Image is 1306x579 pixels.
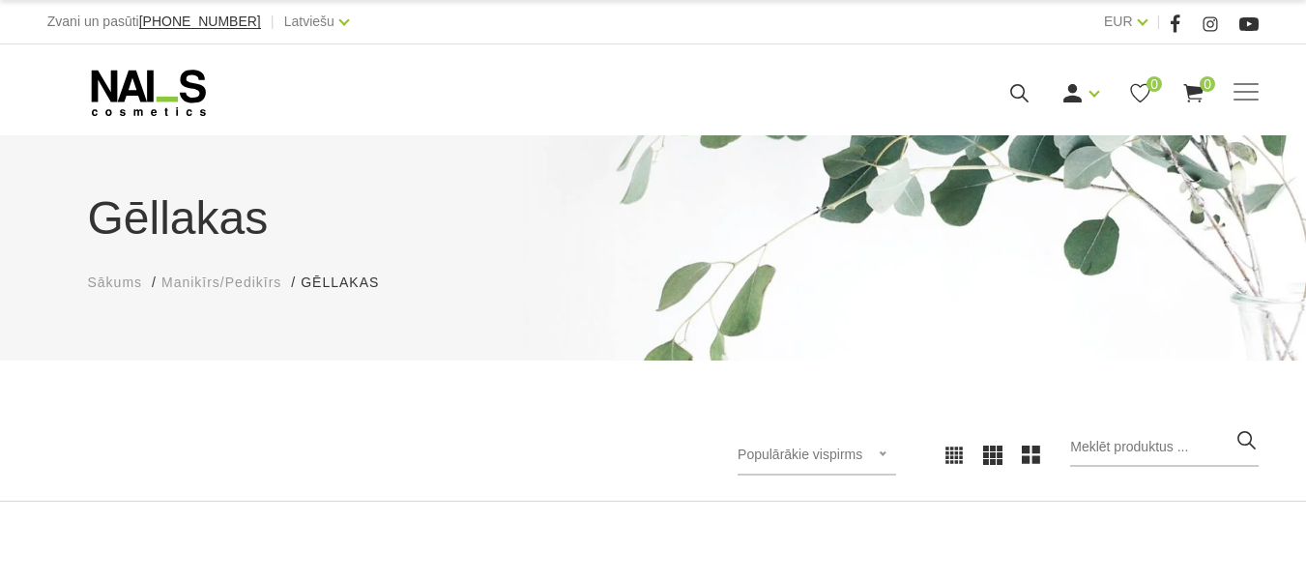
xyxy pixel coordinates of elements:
[88,273,143,293] a: Sākums
[161,273,281,293] a: Manikīrs/Pedikīrs
[284,10,334,33] a: Latviešu
[139,14,261,29] a: [PHONE_NUMBER]
[161,275,281,290] span: Manikīrs/Pedikīrs
[88,184,1219,253] h1: Gēllakas
[738,447,862,462] span: Populārākie vispirms
[1070,428,1259,467] input: Meklēt produktus ...
[1128,81,1152,105] a: 0
[1104,10,1133,33] a: EUR
[301,273,398,293] li: Gēllakas
[271,10,275,34] span: |
[1157,10,1161,34] span: |
[1200,76,1215,92] span: 0
[1146,76,1162,92] span: 0
[47,10,261,34] div: Zvani un pasūti
[88,275,143,290] span: Sākums
[1181,81,1205,105] a: 0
